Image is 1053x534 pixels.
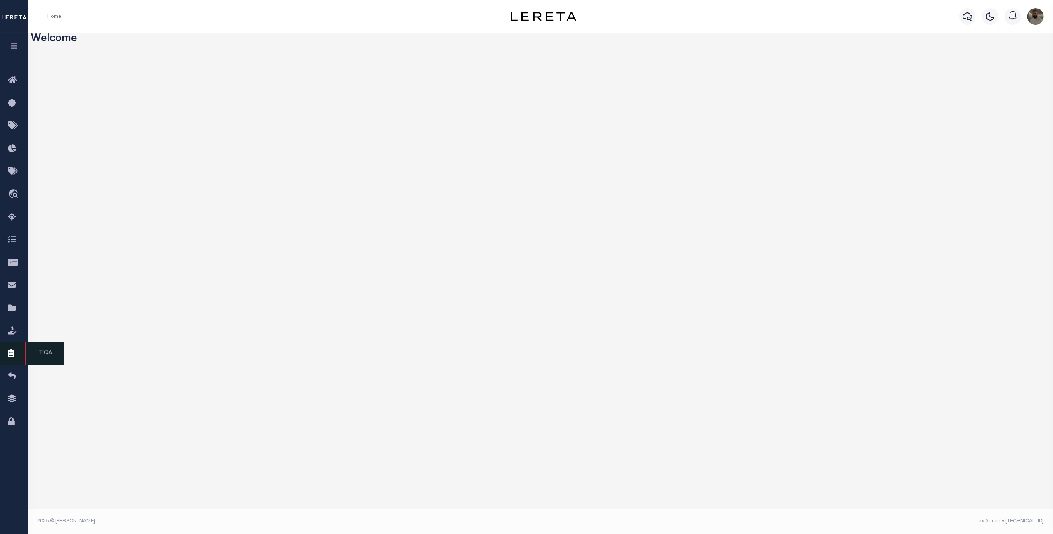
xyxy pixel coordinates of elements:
div: 2025 © [PERSON_NAME]. [31,517,541,525]
img: logo-dark.svg [511,12,577,21]
li: Home [47,13,61,20]
div: Tax Admin v.[TECHNICAL_ID] [547,517,1044,525]
span: TIQA [25,342,64,365]
i: travel_explore [8,189,21,200]
h3: Welcome [31,33,1050,46]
